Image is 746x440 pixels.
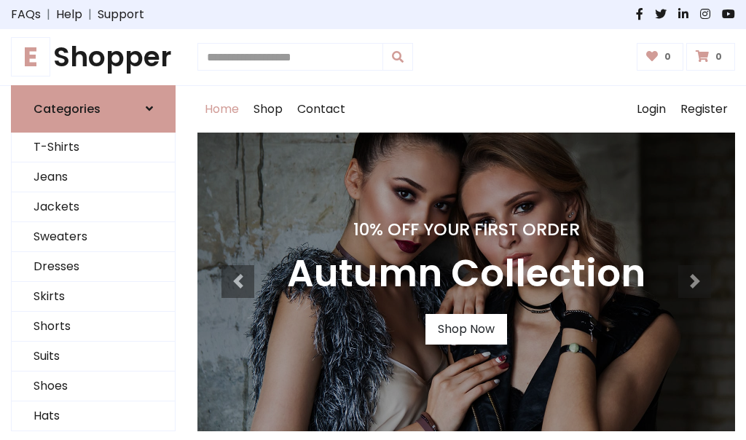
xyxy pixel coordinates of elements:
[287,219,645,240] h4: 10% Off Your First Order
[197,86,246,133] a: Home
[56,6,82,23] a: Help
[12,222,175,252] a: Sweaters
[425,314,507,345] a: Shop Now
[686,43,735,71] a: 0
[712,50,726,63] span: 0
[637,43,684,71] a: 0
[629,86,673,133] a: Login
[82,6,98,23] span: |
[12,401,175,431] a: Hats
[12,192,175,222] a: Jackets
[11,37,50,76] span: E
[12,282,175,312] a: Skirts
[11,6,41,23] a: FAQs
[11,85,176,133] a: Categories
[661,50,675,63] span: 0
[12,312,175,342] a: Shorts
[246,86,290,133] a: Shop
[12,342,175,372] a: Suits
[287,251,645,296] h3: Autumn Collection
[98,6,144,23] a: Support
[12,162,175,192] a: Jeans
[12,252,175,282] a: Dresses
[41,6,56,23] span: |
[34,102,101,116] h6: Categories
[11,41,176,74] h1: Shopper
[11,41,176,74] a: EShopper
[12,133,175,162] a: T-Shirts
[673,86,735,133] a: Register
[290,86,353,133] a: Contact
[12,372,175,401] a: Shoes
